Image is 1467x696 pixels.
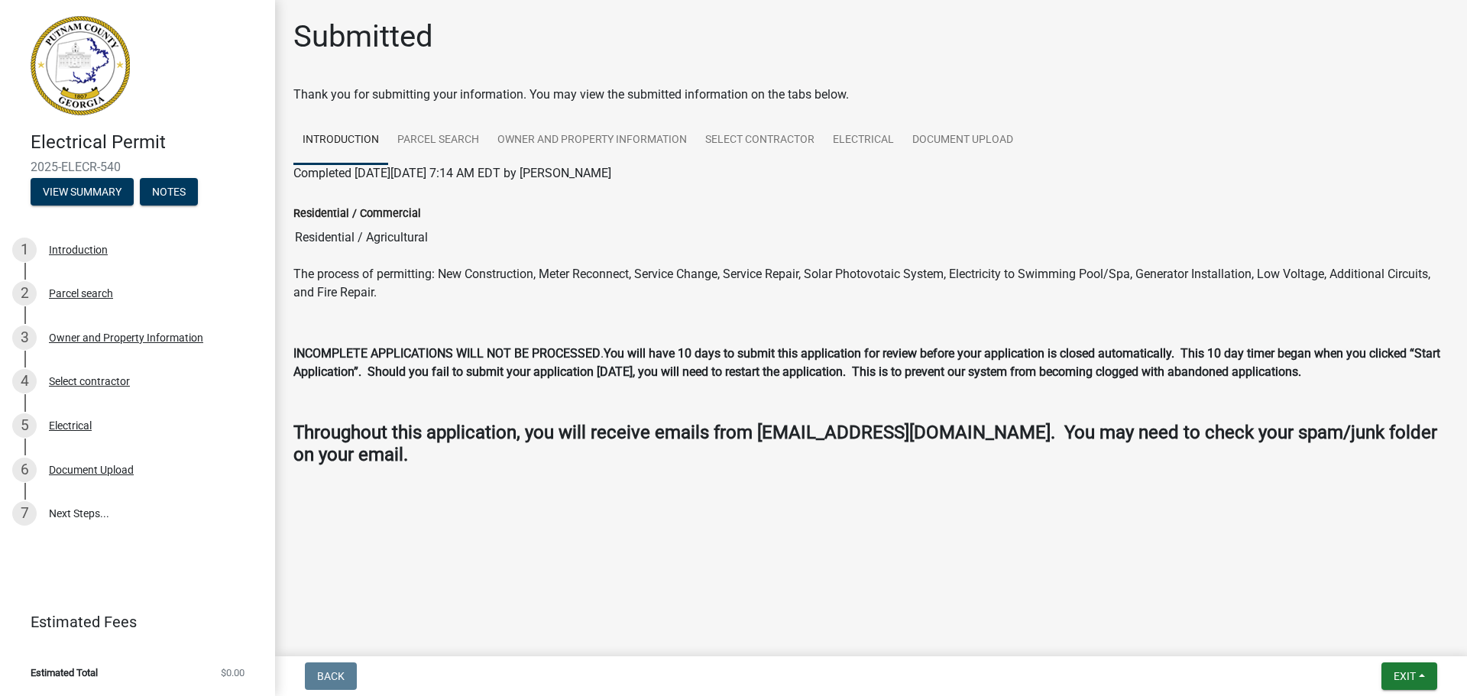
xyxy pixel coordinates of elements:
p: . [293,345,1449,381]
wm-modal-confirm: Summary [31,186,134,199]
label: Residential / Commercial [293,209,421,219]
button: View Summary [31,178,134,206]
div: 4 [12,369,37,393]
strong: You will have 10 days to submit this application for review before your application is closed aut... [293,346,1440,379]
a: Document Upload [903,116,1022,165]
span: Exit [1394,670,1416,682]
strong: INCOMPLETE APPLICATIONS WILL NOT BE PROCESSED [293,346,601,361]
div: 2 [12,281,37,306]
a: Electrical [824,116,903,165]
a: Parcel search [388,116,488,165]
p: The process of permitting: New Construction, Meter Reconnect, Service Change, Service Repair, Sol... [293,265,1449,302]
wm-modal-confirm: Notes [140,186,198,199]
div: Parcel search [49,288,113,299]
a: Select contractor [696,116,824,165]
div: Introduction [49,244,108,255]
div: 3 [12,325,37,350]
div: Document Upload [49,465,134,475]
h1: Submitted [293,18,433,55]
div: 6 [12,458,37,482]
a: Owner and Property Information [488,116,696,165]
div: 1 [12,238,37,262]
span: Estimated Total [31,668,98,678]
div: Electrical [49,420,92,431]
button: Exit [1381,662,1437,690]
div: 5 [12,413,37,438]
span: 2025-ELECR-540 [31,160,244,174]
a: Introduction [293,116,388,165]
div: Owner and Property Information [49,332,203,343]
h4: Electrical Permit [31,131,263,154]
div: 7 [12,501,37,526]
strong: Throughout this application, you will receive emails from [EMAIL_ADDRESS][DOMAIN_NAME]. You may n... [293,422,1437,465]
div: Select contractor [49,376,130,387]
span: Completed [DATE][DATE] 7:14 AM EDT by [PERSON_NAME] [293,166,611,180]
button: Back [305,662,357,690]
img: Putnam County, Georgia [31,16,130,115]
button: Notes [140,178,198,206]
div: Thank you for submitting your information. You may view the submitted information on the tabs below. [293,86,1449,104]
a: Estimated Fees [12,607,251,637]
span: Back [317,670,345,682]
span: $0.00 [221,668,244,678]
